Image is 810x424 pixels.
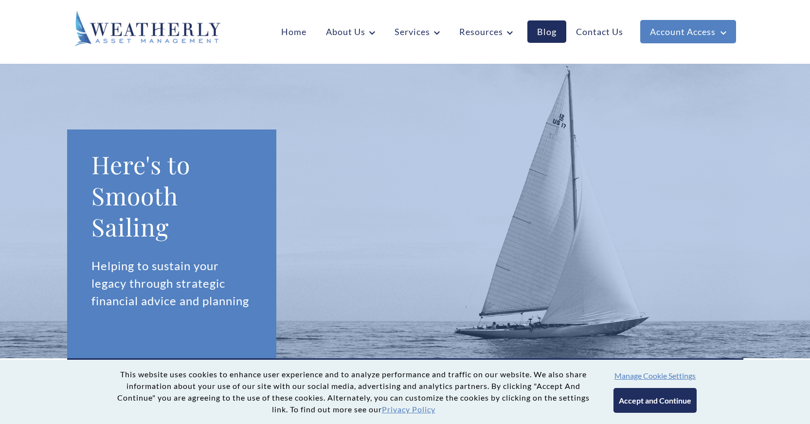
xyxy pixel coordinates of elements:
[271,20,316,43] a: Home
[91,257,252,310] p: Helping to sustain your legacy through strategic financial advice and planning
[316,20,385,43] a: About Us
[640,20,736,43] a: Account Access
[74,11,220,47] img: Weatherly
[614,371,696,380] button: Manage Cookie Settings
[613,388,697,413] button: Accept and Continue
[566,20,633,43] a: Contact Us
[91,149,252,242] h1: Here's to Smooth Sailing
[527,20,566,43] a: Blog
[385,20,450,43] a: Services
[382,405,435,414] a: Privacy Policy
[113,369,594,415] p: This website uses cookies to enhance user experience and to analyze performance and traffic on ou...
[450,20,522,43] a: Resources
